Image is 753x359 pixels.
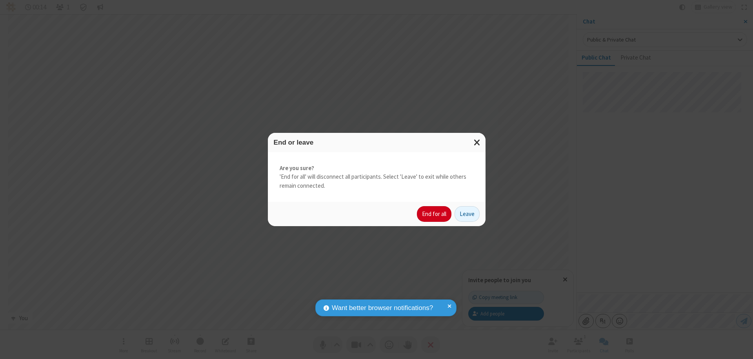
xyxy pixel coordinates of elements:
button: End for all [417,206,451,222]
div: 'End for all' will disconnect all participants. Select 'Leave' to exit while others remain connec... [268,152,486,202]
span: Want better browser notifications? [332,303,433,313]
button: Close modal [469,133,486,152]
h3: End or leave [274,139,480,146]
strong: Are you sure? [280,164,474,173]
button: Leave [455,206,480,222]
